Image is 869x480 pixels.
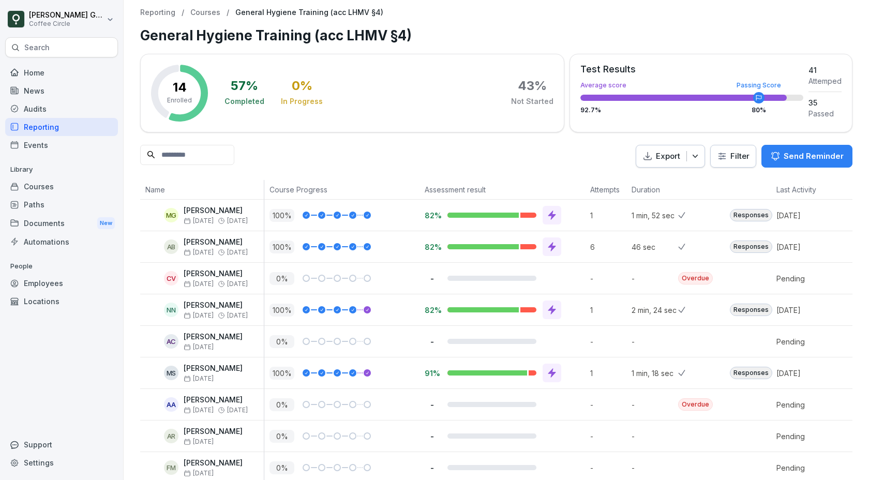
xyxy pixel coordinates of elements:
div: Average score [580,82,803,88]
p: - [425,400,439,410]
p: - [632,431,678,442]
span: [DATE] [184,312,214,319]
p: - [632,336,678,347]
span: [DATE] [184,343,214,351]
p: 100 % [269,209,294,222]
p: [DATE] [776,210,849,221]
span: [DATE] [227,249,248,256]
div: Courses [5,177,118,196]
div: 43 % [518,80,547,92]
p: Pending [776,431,849,442]
span: [DATE] [184,438,214,445]
p: - [425,274,439,283]
div: AA [164,397,178,412]
p: [PERSON_NAME] [184,301,248,310]
p: Export [656,151,680,162]
p: 100 % [269,367,294,380]
div: MS [164,366,178,380]
div: Support [5,436,118,454]
div: Test Results [580,65,803,74]
p: Pending [776,336,849,347]
p: Courses [190,8,220,17]
p: - [425,431,439,441]
div: Attemped [808,76,842,86]
button: Filter [711,145,756,168]
p: 0 % [269,461,294,474]
p: Pending [776,462,849,473]
div: Completed [224,96,264,107]
h1: General Hygiene Training (acc LHMV §4) [140,25,852,46]
p: - [425,463,439,473]
p: 1 [590,210,626,221]
div: NN [164,303,178,317]
div: AR [164,429,178,443]
div: AC [164,334,178,349]
p: [PERSON_NAME] Grioui [29,11,104,20]
p: Last Activity [776,184,844,195]
p: - [632,462,678,473]
button: Export [636,145,705,168]
p: Attempts [590,184,621,195]
a: Employees [5,274,118,292]
span: [DATE] [227,312,248,319]
span: [DATE] [184,217,214,224]
div: Home [5,64,118,82]
p: 1 [590,305,626,316]
p: 0 % [269,398,294,411]
div: Events [5,136,118,154]
span: [DATE] [184,280,214,288]
div: 80 % [752,107,766,113]
p: General Hygiene Training (acc LHMV §4) [235,8,383,17]
div: Responses [730,209,772,221]
p: Coffee Circle [29,20,104,27]
p: [PERSON_NAME] [184,333,243,341]
div: Passing Score [737,82,781,88]
p: 82% [425,211,439,220]
p: Assessment result [425,184,580,195]
span: [DATE] [227,407,248,414]
a: Audits [5,100,118,118]
p: 82% [425,305,439,315]
p: Send Reminder [784,151,844,162]
p: - [632,399,678,410]
div: Automations [5,233,118,251]
div: MG [164,208,178,222]
p: [PERSON_NAME] [184,427,243,436]
p: Pending [776,399,849,410]
div: CV [164,271,178,286]
div: Responses [730,241,772,253]
p: 82% [425,242,439,252]
div: New [97,217,115,229]
a: News [5,82,118,100]
p: People [5,258,118,275]
div: Reporting [5,118,118,136]
div: Overdue [678,272,713,284]
p: - [590,273,626,284]
div: Settings [5,454,118,472]
div: Overdue [678,398,713,411]
p: 6 [590,242,626,252]
p: 2 min, 24 sec [632,305,678,316]
p: - [590,462,626,473]
p: Name [145,184,259,195]
a: Locations [5,292,118,310]
span: [DATE] [227,217,248,224]
p: [DATE] [776,368,849,379]
p: / [227,8,229,17]
div: 57 % [231,80,258,92]
p: 14 [173,81,187,94]
p: - [425,337,439,347]
p: [PERSON_NAME] [184,206,248,215]
div: Paths [5,196,118,214]
div: AB [164,239,178,254]
p: Course Progress [269,184,414,195]
p: - [590,336,626,347]
p: Pending [776,273,849,284]
div: Not Started [511,96,553,107]
p: [PERSON_NAME] [184,396,248,404]
p: Library [5,161,118,178]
